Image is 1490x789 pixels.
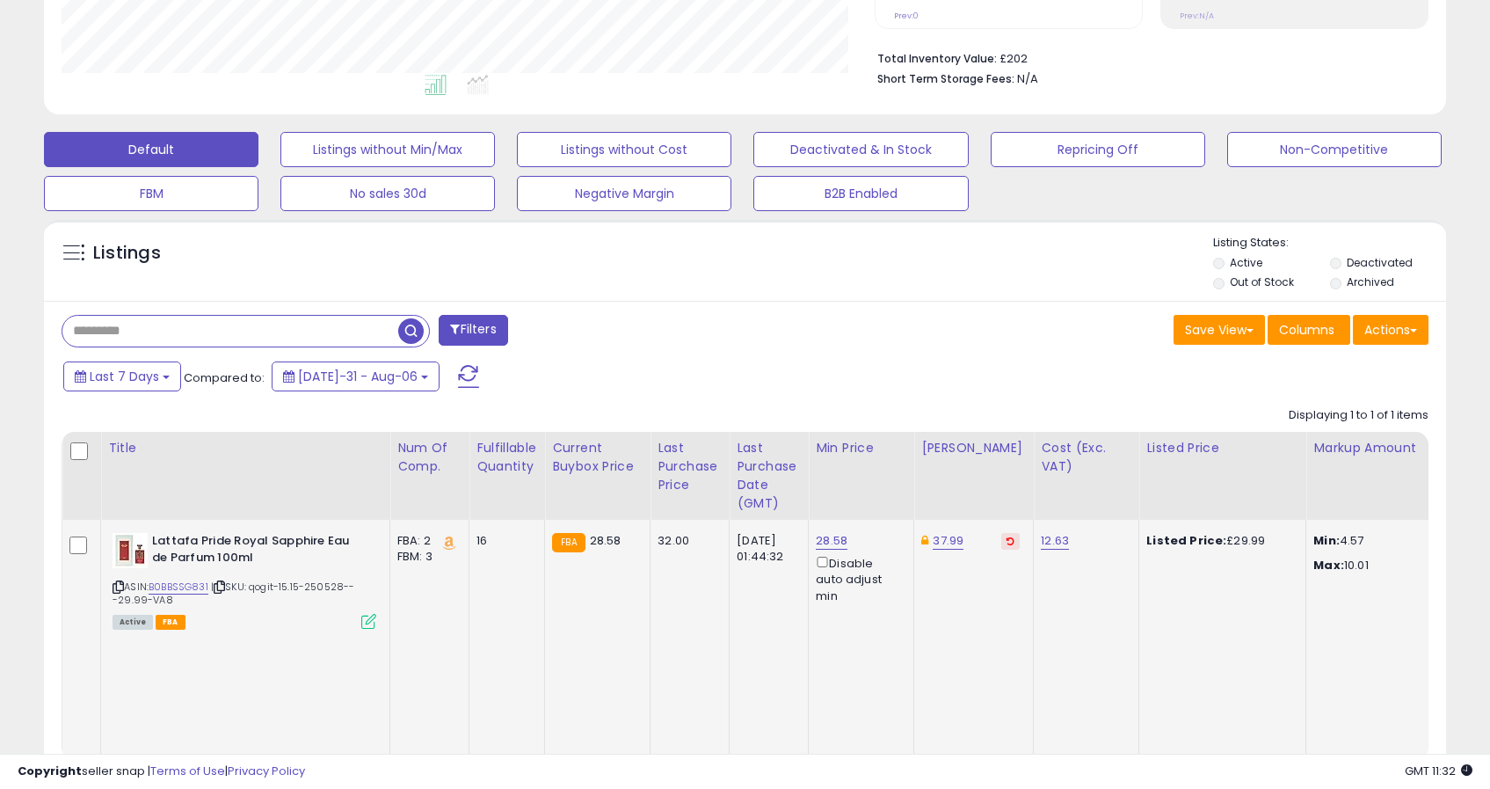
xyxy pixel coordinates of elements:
strong: Copyright [18,763,82,779]
b: Total Inventory Value: [877,51,997,66]
button: Negative Margin [517,176,731,211]
span: N/A [1017,70,1038,87]
div: seller snap | | [18,763,305,780]
span: 28.58 [590,532,621,549]
button: Non-Competitive [1227,132,1442,167]
a: Terms of Use [150,763,225,779]
div: £29.99 [1146,533,1292,549]
b: Listed Price: [1146,532,1226,549]
div: FBM: 3 [397,549,455,565]
button: Listings without Cost [517,132,731,167]
p: Listing States: [1213,235,1446,252]
strong: Max: [1313,557,1344,573]
button: Default [44,132,258,167]
span: 2025-08-14 11:32 GMT [1405,763,1472,779]
span: FBA [156,615,185,630]
div: Last Purchase Price [658,439,722,494]
img: 41y+mU0FNjL._SL40_.jpg [113,533,148,568]
div: Cost (Exc. VAT) [1041,439,1131,476]
div: [DATE] 01:44:32 [737,533,795,565]
h5: Listings [93,241,161,266]
small: FBA [552,533,585,552]
button: Filters [439,315,507,346]
span: [DATE]-31 - Aug-06 [298,368,418,385]
label: Active [1230,255,1262,270]
button: Actions [1353,315,1428,345]
button: [DATE]-31 - Aug-06 [272,362,440,391]
p: 10.01 [1313,558,1459,573]
div: Num of Comp. [397,439,462,476]
button: Listings without Min/Max [280,132,495,167]
span: Last 7 Days [90,368,159,385]
div: ASIN: [113,533,376,627]
span: All listings currently available for purchase on Amazon [113,615,153,630]
strong: Min: [1313,532,1340,549]
li: £202 [877,47,1415,68]
label: Archived [1347,274,1394,289]
b: Short Term Storage Fees: [877,71,1014,86]
button: No sales 30d [280,176,495,211]
div: Fulfillable Quantity [476,439,537,476]
button: Columns [1268,315,1350,345]
button: B2B Enabled [753,176,968,211]
div: Disable auto adjust min [816,553,900,604]
div: Listed Price [1146,439,1298,457]
a: 28.58 [816,532,847,550]
a: Privacy Policy [228,763,305,779]
span: Columns [1279,321,1334,339]
button: FBM [44,176,258,211]
div: Displaying 1 to 1 of 1 items [1289,407,1428,424]
a: 12.63 [1041,532,1069,550]
button: Last 7 Days [63,362,181,391]
div: Current Buybox Price [552,439,643,476]
p: 4.57 [1313,533,1459,549]
div: FBA: 2 [397,533,455,549]
small: Prev: N/A [1180,11,1214,21]
span: Compared to: [184,369,265,386]
span: | SKU: qogit-15.15-250528---29.99-VA8 [113,580,355,606]
small: Prev: 0 [894,11,919,21]
b: Lattafa Pride Royal Sapphire Eau de Parfum 100ml [152,533,366,570]
div: Min Price [816,439,906,457]
div: Title [108,439,382,457]
label: Deactivated [1347,255,1413,270]
div: Last Purchase Date (GMT) [737,439,801,513]
a: 37.99 [933,532,963,550]
div: 32.00 [658,533,716,549]
button: Repricing Off [991,132,1205,167]
div: [PERSON_NAME] [921,439,1026,457]
label: Out of Stock [1230,274,1294,289]
div: Markup Amount [1313,439,1465,457]
button: Deactivated & In Stock [753,132,968,167]
a: B0BBSSG831 [149,580,208,595]
button: Save View [1174,315,1265,345]
div: 16 [476,533,531,549]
